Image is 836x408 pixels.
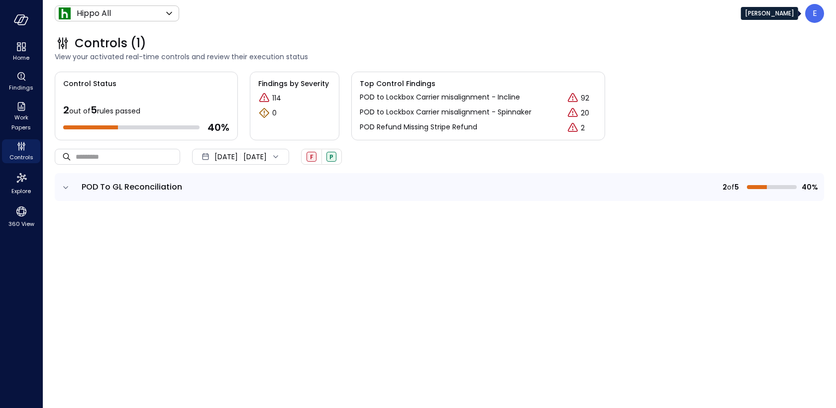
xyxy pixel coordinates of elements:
[567,107,579,119] div: Critical
[8,219,34,229] span: 360 View
[2,203,40,230] div: 360 View
[272,108,277,118] p: 0
[258,92,270,104] div: Critical
[258,78,331,89] span: Findings by Severity
[9,152,33,162] span: Controls
[734,182,739,193] span: 5
[581,93,589,103] p: 92
[258,107,270,119] div: Warning
[360,122,477,134] a: POD Refund Missing Stripe Refund
[581,108,589,118] p: 20
[6,112,36,132] span: Work Papers
[208,121,229,134] span: 40 %
[581,123,585,133] p: 2
[272,93,281,103] p: 114
[69,106,91,116] span: out of
[63,103,69,117] span: 2
[2,139,40,163] div: Controls
[13,53,29,63] span: Home
[360,78,597,89] span: Top Control Findings
[805,4,824,23] div: Eleanor Yehudai
[59,7,71,19] img: Icon
[75,35,146,51] span: Controls (1)
[55,51,824,62] span: View your activated real-time controls and review their execution status
[727,182,734,193] span: of
[61,183,71,193] button: expand row
[55,72,116,89] span: Control Status
[307,152,316,162] div: Failed
[2,169,40,197] div: Explore
[360,107,531,119] a: POD to Lockbox Carrier misalignment - Spinnaker
[360,92,520,102] p: POD to Lockbox Carrier misalignment - Incline
[11,186,31,196] span: Explore
[2,100,40,133] div: Work Papers
[360,122,477,132] p: POD Refund Missing Stripe Refund
[91,103,97,117] span: 5
[360,92,520,104] a: POD to Lockbox Carrier misalignment - Incline
[77,7,111,19] p: Hippo All
[310,153,313,161] span: F
[326,152,336,162] div: Passed
[567,92,579,104] div: Critical
[97,106,140,116] span: rules passed
[329,153,333,161] span: P
[2,40,40,64] div: Home
[82,181,182,193] span: POD To GL Reconciliation
[2,70,40,94] div: Findings
[813,7,817,19] p: E
[9,83,33,93] span: Findings
[214,151,238,162] span: [DATE]
[801,182,818,193] span: 40%
[723,182,727,193] span: 2
[741,7,798,20] div: [PERSON_NAME]
[567,122,579,134] div: Critical
[360,107,531,117] p: POD to Lockbox Carrier misalignment - Spinnaker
